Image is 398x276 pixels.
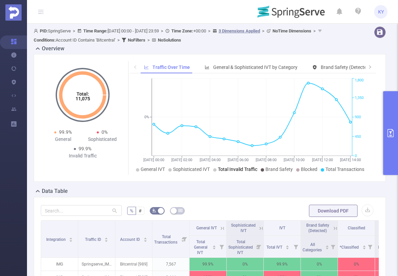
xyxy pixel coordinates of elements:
span: Classified [348,226,365,230]
tspan: [DATE] 06:00 [227,158,248,162]
span: Account ID [120,237,141,242]
span: All Categories [303,242,323,252]
tspan: Total: [77,91,89,97]
i: icon: caret-down [325,247,329,249]
span: Account ID Contains 'Bitcentral' [34,37,115,43]
span: Traffic ID [85,237,102,242]
b: Conditions : [34,37,56,43]
i: icon: bar-chart [205,65,209,70]
div: Sophisticated [83,136,122,143]
span: Total Invalid Traffic [218,167,257,172]
span: Integration [46,237,67,242]
i: icon: caret-down [143,239,147,241]
p: 99.9% [264,258,301,271]
div: Sort [362,244,366,248]
u: 3 Dimensions Applied [219,28,260,33]
img: Protected Media [5,4,22,21]
i: icon: caret-down [212,247,216,249]
i: icon: caret-up [105,236,108,239]
i: icon: line-chart [144,65,149,70]
tspan: [DATE] 12:00 [312,158,333,162]
div: Invalid Traffic [63,152,102,159]
span: > [260,28,266,33]
i: icon: right [368,65,372,69]
b: PID: [40,28,48,33]
p: Bitcentral [989] [115,258,152,271]
p: Springserve_IMG_DESKTOP [78,258,115,271]
h2: Data Table [42,187,68,195]
i: icon: caret-down [362,247,366,249]
span: > [145,37,152,43]
tspan: [DATE] 02:00 [171,158,192,162]
b: Time Range: [83,28,108,33]
span: Total IVT [266,245,283,250]
i: icon: caret-up [143,236,147,239]
button: Download PDF [309,205,358,217]
span: > [206,28,212,33]
p: 0% [227,258,263,271]
tspan: 1,350 [355,96,364,100]
tspan: [DATE] 04:00 [199,158,220,162]
p: 7,567 [152,258,189,271]
span: Sophisticated IVT [173,167,210,172]
div: Sort [285,244,289,248]
span: Total Transactions [154,234,178,245]
tspan: 11,075 [76,96,90,101]
span: *Classified [340,245,360,250]
span: 0% [102,129,108,135]
i: icon: caret-up [286,244,289,246]
span: > [311,28,318,33]
b: No Solutions [158,37,181,43]
span: > [71,28,77,33]
span: Sophisticated IVT [231,223,256,233]
i: icon: caret-up [212,244,216,246]
p: 0% [338,258,375,271]
i: icon: caret-up [325,244,329,246]
tspan: [DATE] 10:00 [284,158,305,162]
span: General IVT [196,226,217,230]
div: Sort [69,236,73,241]
h2: Overview [42,45,64,53]
tspan: [DATE] 00:00 [143,158,164,162]
i: icon: caret-up [362,244,366,246]
i: icon: table [178,208,182,212]
span: General & Sophisticated IVT by Category [213,65,297,70]
span: > [115,37,122,43]
input: Search... [41,205,122,216]
p: IMG [41,258,78,271]
b: No Time Dimensions [273,28,311,33]
div: Sort [212,244,216,248]
span: Total Transactions [325,167,364,172]
span: > [159,28,165,33]
span: Brand Safety (Detected) [306,223,329,233]
span: # [139,208,142,214]
div: Sort [325,244,329,248]
div: Sort [143,236,147,241]
span: Brand Safety [265,167,293,172]
tspan: 0 [355,154,357,158]
i: Filter menu [365,236,375,257]
tspan: [DATE] 08:00 [256,158,277,162]
span: IVT [279,226,285,230]
p: 99.9% [190,258,226,271]
tspan: 1,800 [355,78,364,83]
i: icon: left [133,65,137,69]
div: Sort [104,236,108,241]
span: KY [378,5,384,19]
i: icon: bg-colors [152,208,156,212]
span: % [130,208,133,214]
span: SpringServe [DATE] 00:00 - [DATE] 23:59 +00:00 [34,28,324,43]
b: Time Zone: [171,28,193,33]
tspan: 0% [144,115,149,120]
i: Filter menu [254,236,263,257]
b: No Filters [128,37,145,43]
i: Filter menu [180,221,189,257]
span: 99.9% [59,129,72,135]
tspan: 900 [355,115,361,120]
span: Total Sophisticated IVT [228,240,253,255]
div: General [44,136,83,143]
i: icon: caret-down [286,247,289,249]
i: icon: user [34,29,40,33]
i: icon: caret-down [105,239,108,241]
span: Pre-Blocking Insights [378,240,394,255]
